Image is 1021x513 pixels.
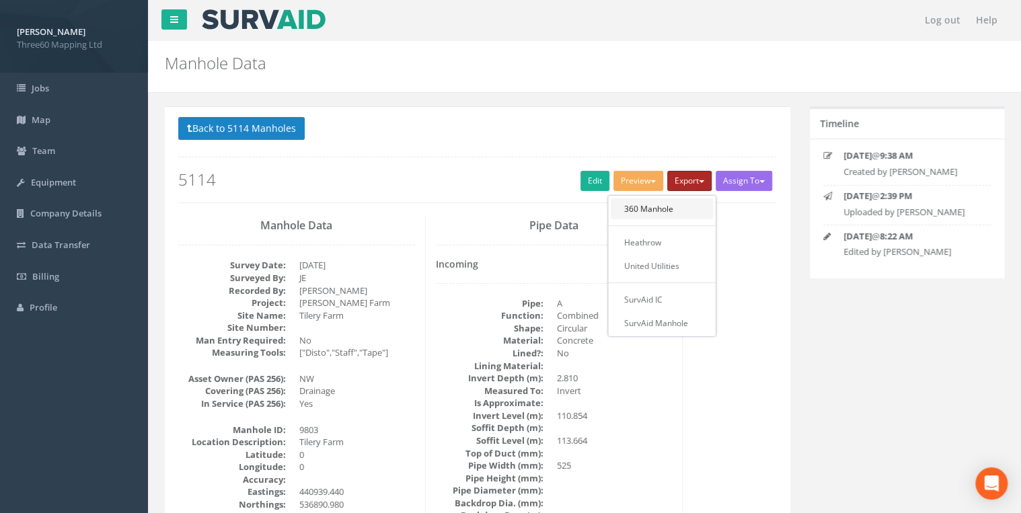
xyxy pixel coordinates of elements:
[30,301,57,313] span: Profile
[178,117,305,140] button: Back to 5114 Manholes
[299,259,415,272] dd: [DATE]
[611,289,713,310] a: SurvAid IC
[32,270,59,282] span: Billing
[299,334,415,347] dd: No
[30,207,102,219] span: Company Details
[32,82,49,94] span: Jobs
[843,245,980,258] p: Edited by [PERSON_NAME]
[299,284,415,297] dd: [PERSON_NAME]
[436,409,543,422] dt: Invert Level (m):
[611,198,713,219] a: 360 Manhole
[178,272,286,284] dt: Surveyed By:
[178,485,286,498] dt: Eastings:
[299,485,415,498] dd: 440939.440
[178,321,286,334] dt: Site Number:
[880,190,912,202] strong: 2:39 PM
[436,472,543,485] dt: Pipe Height (mm):
[436,385,543,397] dt: Measured To:
[436,397,543,409] dt: Is Approximate:
[611,255,713,276] a: United Utilities
[178,346,286,359] dt: Measuring Tools:
[178,259,286,272] dt: Survey Date:
[557,322,673,335] dd: Circular
[557,297,673,310] dd: A
[436,497,543,510] dt: Backdrop Dia. (mm):
[880,230,913,242] strong: 8:22 AM
[557,434,673,447] dd: 113.664
[975,467,1008,500] div: Open Intercom Messenger
[843,165,980,178] p: Created by [PERSON_NAME]
[580,171,609,191] a: Edit
[299,309,415,322] dd: Tilery Farm
[436,259,673,269] h4: Incoming
[843,190,980,202] p: @
[436,447,543,460] dt: Top of Duct (mm):
[178,473,286,486] dt: Accuracy:
[436,372,543,385] dt: Invert Depth (m):
[178,171,776,188] h2: 5114
[436,434,543,447] dt: Soffit Level (m):
[611,313,713,333] a: SurvAid Manhole
[299,297,415,309] dd: [PERSON_NAME] Farm
[557,459,673,472] dd: 525
[436,347,543,360] dt: Lined?:
[880,149,913,161] strong: 9:38 AM
[613,171,663,191] button: Preview
[178,334,286,347] dt: Man Entry Required:
[32,239,90,251] span: Data Transfer
[820,118,859,128] h5: Timeline
[557,334,673,347] dd: Concrete
[178,385,286,397] dt: Covering (PAS 256):
[32,114,50,126] span: Map
[436,459,543,472] dt: Pipe Width (mm):
[299,436,415,448] dd: Tilery Farm
[31,176,76,188] span: Equipment
[299,346,415,359] dd: ["Disto","Staff","Tape"]
[843,206,980,219] p: Uploaded by [PERSON_NAME]
[178,297,286,309] dt: Project:
[843,230,980,243] p: @
[436,309,543,322] dt: Function:
[178,397,286,410] dt: In Service (PAS 256):
[32,145,55,157] span: Team
[299,397,415,410] dd: Yes
[557,409,673,422] dd: 110.854
[299,448,415,461] dd: 0
[436,422,543,434] dt: Soffit Depth (m):
[299,424,415,436] dd: 9803
[843,190,872,202] strong: [DATE]
[17,38,131,51] span: Three60 Mapping Ltd
[299,272,415,284] dd: JE
[178,436,286,448] dt: Location Description:
[843,230,872,242] strong: [DATE]
[178,220,415,232] h3: Manhole Data
[178,424,286,436] dt: Manhole ID:
[611,232,713,253] a: Heathrow
[436,334,543,347] dt: Material:
[667,171,712,191] button: Export
[299,498,415,511] dd: 536890.980
[299,461,415,473] dd: 0
[17,26,85,38] strong: [PERSON_NAME]
[557,372,673,385] dd: 2.810
[178,372,286,385] dt: Asset Owner (PAS 256):
[843,149,872,161] strong: [DATE]
[436,484,543,497] dt: Pipe Diameter (mm):
[178,498,286,511] dt: Northings:
[178,461,286,473] dt: Longitude:
[17,22,131,50] a: [PERSON_NAME] Three60 Mapping Ltd
[436,322,543,335] dt: Shape:
[299,372,415,385] dd: NW
[178,309,286,322] dt: Site Name:
[436,220,673,232] h3: Pipe Data
[843,149,980,162] p: @
[165,54,861,72] h2: Manhole Data
[716,171,772,191] button: Assign To
[178,448,286,461] dt: Latitude:
[436,297,543,310] dt: Pipe:
[557,309,673,322] dd: Combined
[436,360,543,372] dt: Lining Material:
[178,284,286,297] dt: Recorded By:
[299,385,415,397] dd: Drainage
[557,385,673,397] dd: Invert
